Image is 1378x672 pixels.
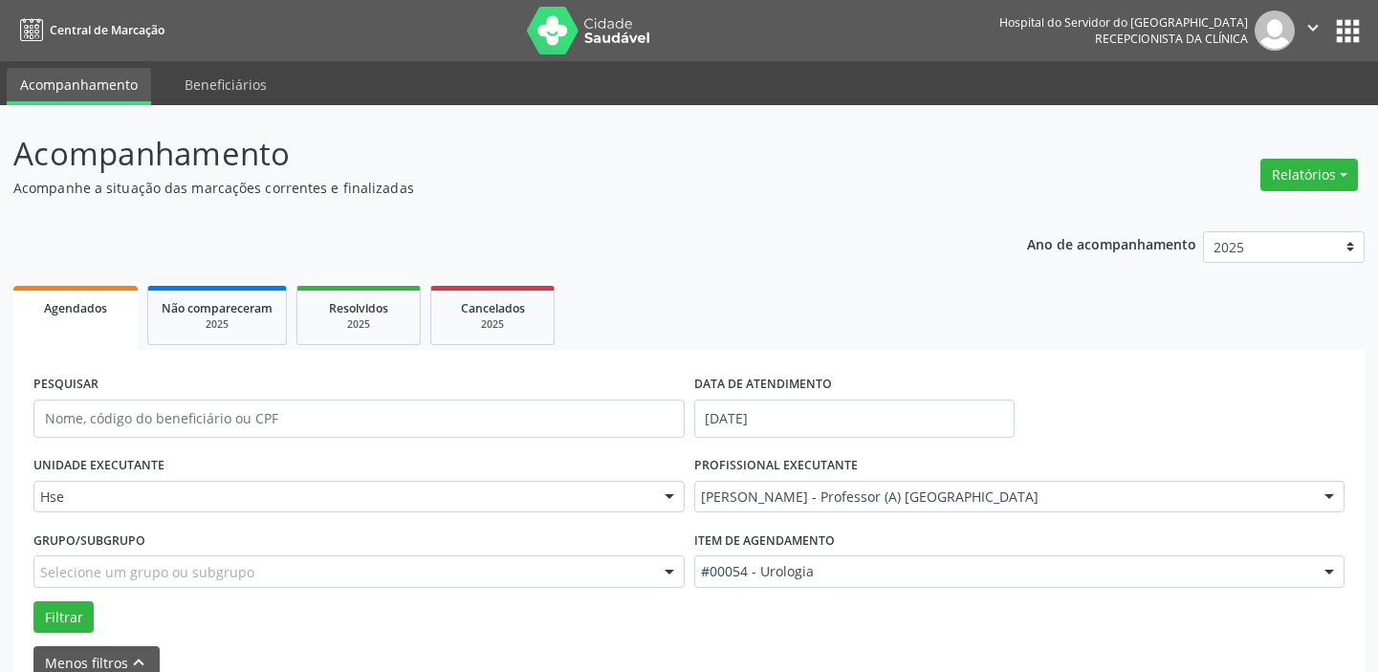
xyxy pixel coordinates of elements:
input: Selecione um intervalo [694,400,1015,438]
img: img [1255,11,1295,51]
div: 2025 [445,317,540,332]
span: Central de Marcação [50,22,164,38]
label: PROFISSIONAL EXECUTANTE [694,451,858,481]
span: Agendados [44,300,107,316]
button: Relatórios [1260,159,1358,191]
i:  [1302,17,1323,38]
button: apps [1331,14,1365,48]
label: DATA DE ATENDIMENTO [694,370,832,400]
span: [PERSON_NAME] - Professor (A) [GEOGRAPHIC_DATA] [701,488,1306,507]
label: Item de agendamento [694,526,835,555]
label: UNIDADE EXECUTANTE [33,451,164,481]
p: Ano de acompanhamento [1027,231,1196,255]
span: Hse [40,488,645,507]
span: Resolvidos [329,300,388,316]
span: #00054 - Urologia [701,562,1306,581]
a: Beneficiários [171,68,280,101]
div: Hospital do Servidor do [GEOGRAPHIC_DATA] [999,14,1248,31]
div: 2025 [162,317,273,332]
p: Acompanhe a situação das marcações correntes e finalizadas [13,178,959,198]
span: Cancelados [461,300,525,316]
a: Acompanhamento [7,68,151,105]
label: PESQUISAR [33,370,98,400]
span: Selecione um grupo ou subgrupo [40,562,254,582]
p: Acompanhamento [13,130,959,178]
div: 2025 [311,317,406,332]
a: Central de Marcação [13,14,164,46]
span: Recepcionista da clínica [1095,31,1248,47]
label: Grupo/Subgrupo [33,526,145,555]
button: Filtrar [33,601,94,634]
span: Não compareceram [162,300,273,316]
input: Nome, código do beneficiário ou CPF [33,400,685,438]
button:  [1295,11,1331,51]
